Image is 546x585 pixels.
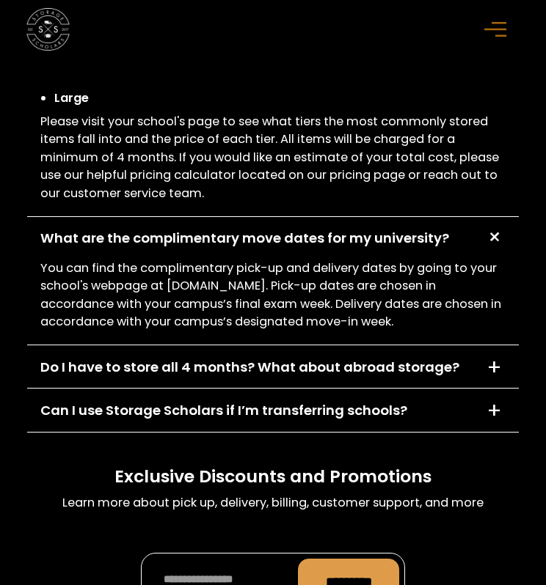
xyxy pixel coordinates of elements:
[40,113,505,203] p: Please visit your school's page to see what tiers the most commonly stored items fall into and th...
[40,357,459,377] div: Do I have to store all 4 months? What about abroad storage?
[482,224,508,249] div: +
[487,400,502,421] div: +
[40,400,407,420] div: Can I use Storage Scholars if I’m transferring schools?
[26,8,69,51] img: Storage Scholars main logo
[62,494,484,512] p: Learn more about pick up, delivery, billing, customer support, and more
[114,464,432,488] h3: Exclusive Discounts and Promotions
[26,8,69,51] a: home
[40,228,449,248] div: What are the complimentary move dates for my university?
[476,8,519,51] div: menu
[487,356,502,378] div: +
[54,89,506,107] li: Large
[40,260,505,331] p: You can find the complimentary pick-up and delivery dates by going to your school's webpage at [D...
